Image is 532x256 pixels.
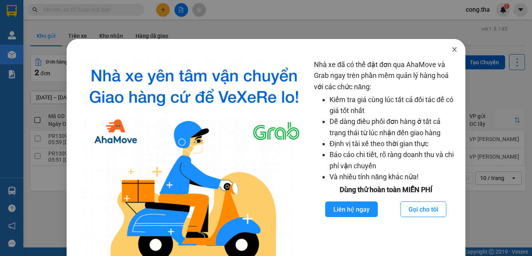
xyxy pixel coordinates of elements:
[314,184,458,195] div: Dùng thử hoàn toàn MIỄN PHÍ
[329,116,458,138] li: Dễ dàng điều phối đơn hàng ở tất cả trạng thái từ lúc nhận đến giao hàng
[400,201,446,217] button: Gọi cho tôi
[409,205,438,214] span: Gọi cho tôi
[329,149,458,171] li: Báo cáo chi tiết, rõ ràng doanh thu và chi phí vận chuyển
[329,138,458,149] li: Định vị tài xế theo thời gian thực
[329,94,458,117] li: Kiểm tra giá cùng lúc tất cả đối tác để có giá tốt nhất
[329,171,458,182] li: Và nhiều tính năng khác nữa!
[325,201,378,217] button: Liên hệ ngay
[444,39,465,61] button: Close
[333,205,370,214] span: Liên hệ ngay
[451,46,458,53] span: close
